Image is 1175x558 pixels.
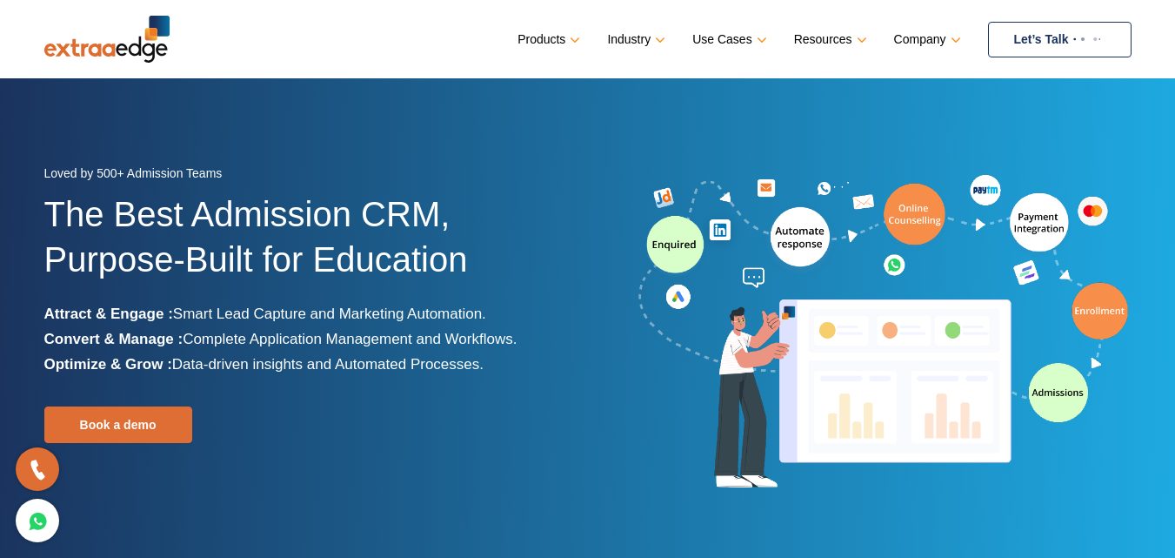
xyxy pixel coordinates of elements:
[173,306,486,322] span: Smart Lead Capture and Marketing Automation.
[44,306,173,322] b: Attract & Engage :
[794,27,864,52] a: Resources
[183,331,517,347] span: Complete Application Management and Workflows.
[44,161,575,192] div: Loved by 500+ Admission Teams
[607,27,662,52] a: Industry
[692,27,763,52] a: Use Cases
[44,331,184,347] b: Convert & Manage :
[894,27,958,52] a: Company
[517,27,577,52] a: Products
[172,356,484,373] span: Data-driven insights and Automated Processes.
[44,407,192,443] a: Book a demo
[44,192,575,301] h1: The Best Admission CRM, Purpose-Built for Education
[636,171,1132,495] img: admission-software-home-page-header
[44,356,172,373] b: Optimize & Grow :
[988,22,1132,57] a: Let’s Talk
